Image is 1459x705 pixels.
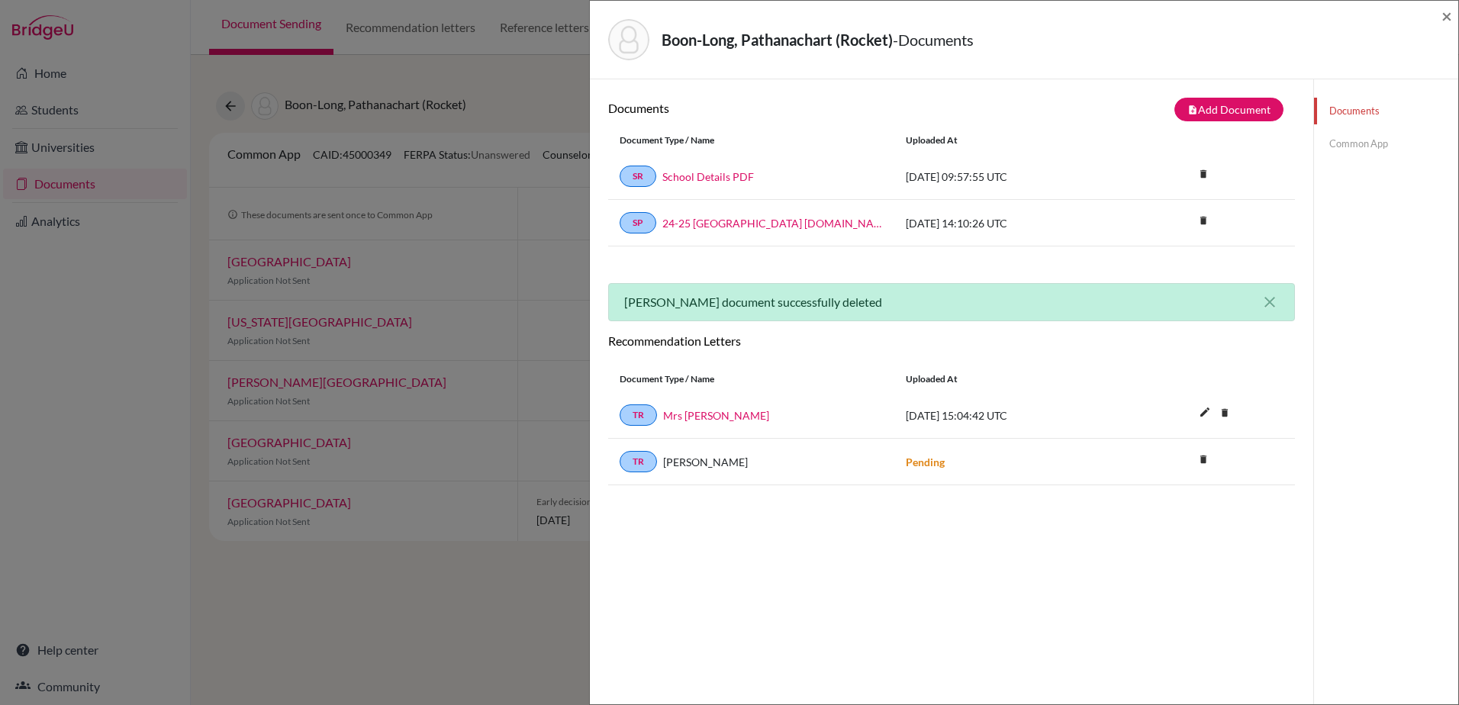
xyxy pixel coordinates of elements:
i: note_add [1187,105,1198,115]
strong: Pending [906,456,945,468]
span: × [1441,5,1452,27]
a: TR [620,451,657,472]
div: [PERSON_NAME] document successfully deleted [608,283,1295,321]
div: Uploaded at [894,134,1123,147]
h6: Recommendation Letters [608,333,1295,348]
a: Documents [1314,98,1458,124]
i: edit [1193,400,1217,424]
a: Common App [1314,130,1458,157]
div: Uploaded at [894,372,1123,386]
button: edit [1192,402,1218,425]
strong: Boon-Long, Pathanachart (Rocket) [662,31,893,49]
a: delete [1213,404,1236,424]
a: delete [1192,450,1215,471]
a: delete [1192,211,1215,232]
div: Document Type / Name [608,372,894,386]
div: Document Type / Name [608,134,894,147]
span: - Documents [893,31,974,49]
a: SP [620,212,656,233]
a: delete [1192,165,1215,185]
button: note_addAdd Document [1174,98,1283,121]
h6: Documents [608,101,952,115]
a: 24-25 [GEOGRAPHIC_DATA] [DOMAIN_NAME]_wide [662,215,883,231]
a: TR [620,404,657,426]
span: [DATE] 15:04:42 UTC [906,409,1007,422]
div: [DATE] 14:10:26 UTC [894,215,1123,231]
i: delete [1192,163,1215,185]
button: Close [1441,7,1452,25]
i: delete [1192,209,1215,232]
span: [PERSON_NAME] [663,454,748,470]
div: [DATE] 09:57:55 UTC [894,169,1123,185]
i: delete [1213,401,1236,424]
button: close [1261,293,1279,311]
a: School Details PDF [662,169,754,185]
i: delete [1192,448,1215,471]
a: SR [620,166,656,187]
a: Mrs [PERSON_NAME] [663,407,769,423]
